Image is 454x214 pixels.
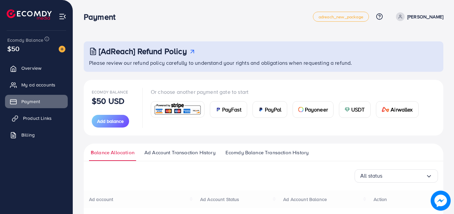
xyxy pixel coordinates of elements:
[360,171,383,181] span: All status
[21,65,41,71] span: Overview
[21,98,40,105] span: Payment
[305,105,328,114] span: Payoneer
[97,118,124,125] span: Add balance
[92,97,124,105] p: $50 USD
[89,59,439,67] p: Please review our refund policy carefully to understand your rights and obligations when requesti...
[23,115,52,122] span: Product Links
[298,107,304,112] img: card
[225,149,309,156] span: Ecomdy Balance Transaction History
[99,46,187,56] h3: [AdReach] Refund Policy
[355,169,438,183] div: Search for option
[382,107,390,112] img: card
[7,37,43,43] span: Ecomdy Balance
[345,107,350,112] img: card
[5,78,68,91] a: My ad accounts
[59,46,65,52] img: image
[21,132,35,138] span: Billing
[253,101,287,118] a: cardPayPal
[5,128,68,142] a: Billing
[5,112,68,125] a: Product Links
[265,105,282,114] span: PayPal
[293,101,334,118] a: cardPayoneer
[258,107,264,112] img: card
[151,88,424,96] p: Or choose another payment gate to start
[21,81,55,88] span: My ad accounts
[144,149,215,156] span: Ad Account Transaction History
[91,149,134,156] span: Balance Allocation
[407,13,443,21] p: [PERSON_NAME]
[210,101,247,118] a: cardPayFast
[7,9,52,20] img: logo
[84,12,121,22] h3: Payment
[153,102,202,117] img: card
[92,89,128,95] span: Ecomdy Balance
[5,61,68,75] a: Overview
[376,101,419,118] a: cardAirwallex
[92,115,129,128] button: Add balance
[391,105,413,114] span: Airwallex
[393,12,443,21] a: [PERSON_NAME]
[383,171,426,181] input: Search for option
[339,101,371,118] a: cardUSDT
[319,15,363,19] span: adreach_new_package
[222,105,242,114] span: PayFast
[431,191,451,211] img: image
[5,95,68,108] a: Payment
[215,107,221,112] img: card
[313,12,369,22] a: adreach_new_package
[151,101,204,118] a: card
[351,105,365,114] span: USDT
[59,13,66,20] img: menu
[7,44,19,53] span: $50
